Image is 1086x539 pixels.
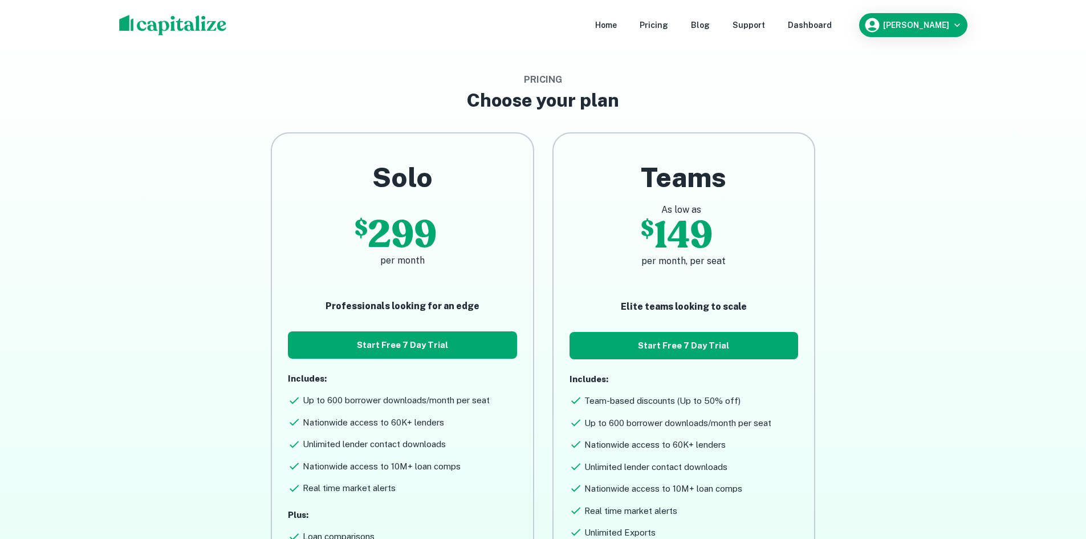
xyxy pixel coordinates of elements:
[119,15,227,35] img: capitalize-logo.png
[641,217,654,254] p: $
[570,161,798,194] h2: Teams
[570,332,798,359] button: Start Free 7 Day Trial
[570,300,798,314] p: Elite teams looking to scale
[524,74,562,85] span: Pricing
[303,394,490,407] h6: Up to 600 borrower downloads/month per seat
[303,416,444,429] h6: Nationwide access to 60K+ lenders
[788,19,832,31] a: Dashboard
[595,19,617,31] a: Home
[584,505,677,518] h6: Real time market alerts
[288,161,516,194] h2: Solo
[355,216,368,254] p: $
[288,331,516,359] button: Start Free 7 Day Trial
[584,483,742,496] h6: Nationwide access to 10M+ loan comps
[570,254,798,268] h6: per month, per seat
[1029,448,1086,502] iframe: Chat Widget
[303,460,461,473] h6: Nationwide access to 10M+ loan comps
[288,509,516,522] p: Plus:
[303,482,396,495] h6: Real time market alerts
[584,461,727,474] h6: Unlimited lender contact downloads
[883,21,949,29] h6: [PERSON_NAME]
[733,19,765,31] a: Support
[467,87,619,114] h3: Choose your plan
[570,373,798,386] p: Includes:
[288,372,516,386] p: Includes:
[654,217,713,254] p: 149
[288,299,516,313] p: Professionals looking for an edge
[691,19,710,31] a: Blog
[640,19,668,31] a: Pricing
[288,254,516,268] h6: per month
[368,216,437,254] p: 299
[303,438,446,451] h6: Unlimited lender contact downloads
[584,417,771,430] h6: Up to 600 borrower downloads/month per seat
[584,395,741,408] h6: Team-based discounts (Up to 50% off)
[859,13,967,37] button: [PERSON_NAME]
[584,439,726,452] h6: Nationwide access to 60K+ lenders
